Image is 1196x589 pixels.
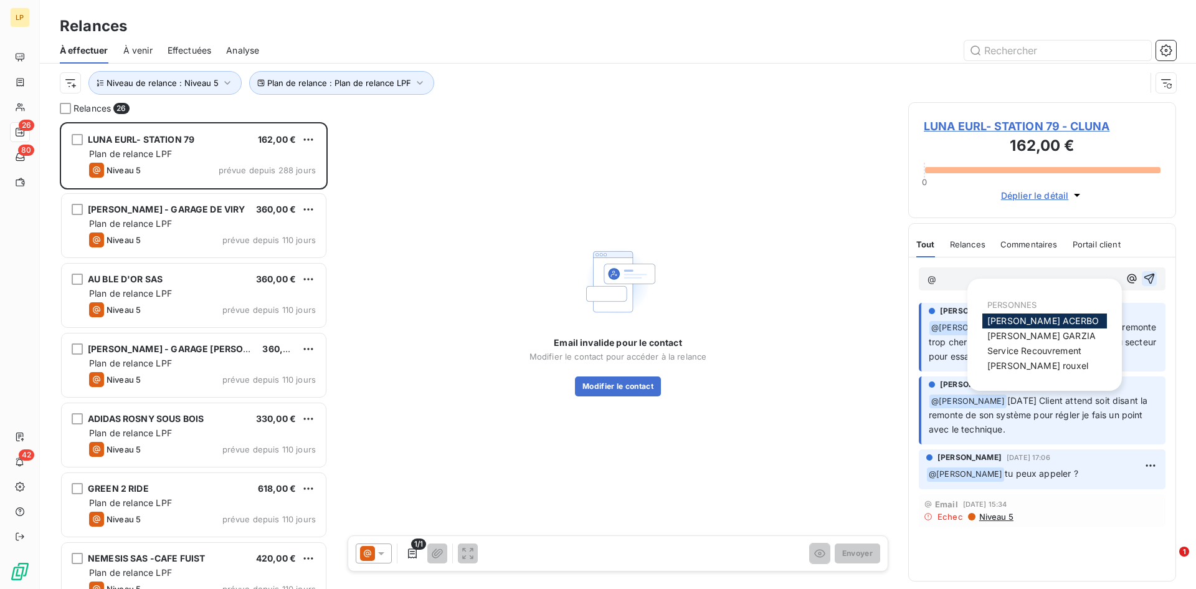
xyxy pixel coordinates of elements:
span: 80 [18,145,34,156]
iframe: Intercom live chat [1154,547,1184,577]
span: Analyse [226,44,259,57]
span: 360,00 € [256,274,296,284]
button: Plan de relance : Plan de relance LPF [249,71,434,95]
span: [PERSON_NAME] - GARAGE DE VIRY [88,204,245,214]
span: 1/1 [411,539,426,550]
span: 26 [113,103,129,114]
span: À venir [123,44,153,57]
span: [DATE] Client attend soit disant la remonte de son système pour régler je fais un point avec le t... [929,395,1151,435]
img: Logo LeanPay [10,562,30,582]
h3: Relances [60,15,127,37]
span: Déplier le détail [1001,189,1069,202]
span: Effectuées [168,44,212,57]
span: prévue depuis 110 jours [222,514,316,524]
span: Modifier le contact pour accéder à la relance [529,352,707,362]
span: [DATE] 15:34 [963,500,1007,508]
span: [PERSON_NAME] rouxel [987,360,1088,371]
span: Plan de relance : Plan de relance LPF [267,78,411,88]
span: NEMESIS SAS -CAFE FUIST [88,553,205,563]
span: prévue depuis 110 jours [222,305,316,315]
span: prévue depuis 288 jours [219,165,316,175]
span: Commentaires [1000,239,1058,249]
span: LUNA EURL- STATION 79 - CLUNA [924,118,1160,135]
span: Plan de relance LPF [89,148,172,159]
span: 1 [1179,547,1189,557]
div: LP [10,7,30,27]
span: [PERSON_NAME] ACERBO [987,315,1099,326]
span: [PERSON_NAME] GARZIA [987,330,1096,341]
span: Echec [937,512,963,522]
span: @ [PERSON_NAME] [929,395,1007,409]
img: Empty state [578,242,658,322]
span: ADIDAS ROSNY SOUS BOIS [88,413,204,424]
span: Service Recouvrement [987,345,1081,356]
button: Modifier le contact [575,376,661,396]
a: 26 [10,122,29,142]
span: [PERSON_NAME] [937,452,1002,463]
span: prévue depuis 110 jours [222,235,316,245]
span: Niveau 5 [107,514,141,524]
span: Niveau de relance : Niveau 5 [107,78,219,88]
input: Rechercher [964,41,1151,60]
span: Plan de relance LPF [89,288,172,299]
span: Email [935,499,958,509]
a: 80 [10,147,29,167]
span: À effectuer [60,44,108,57]
span: @ [928,274,936,284]
span: 330,00 € [256,413,296,424]
span: [PERSON_NAME] - GARAGE [PERSON_NAME] [88,343,285,354]
button: Envoyer [835,544,880,563]
span: 618,00 € [258,483,296,494]
span: Niveau 5 [978,512,1013,522]
span: GREEN 2 RIDE [88,483,149,494]
span: 360,00 € [262,343,302,354]
span: Niveau 5 [107,444,141,454]
span: Plan de relance LPF [89,358,172,368]
span: LUNA EURL- STATION 79 [88,134,194,145]
span: Email invalide pour le contact [554,337,682,349]
span: Tout [916,239,935,249]
span: Relances [950,239,985,249]
span: 26 [19,120,34,131]
span: 360,00 € [256,204,296,214]
span: Plan de relance LPF [89,497,172,508]
span: Niveau 5 [107,375,141,385]
span: 420,00 € [256,553,296,563]
span: 162,00 € [258,134,296,145]
span: 42 [19,449,34,461]
span: Plan de relance LPF [89,218,172,229]
button: Niveau de relance : Niveau 5 [88,71,242,95]
span: Plan de relance LPF [89,567,172,578]
span: Portail client [1073,239,1121,249]
span: tu peux appeler ? [1005,468,1078,479]
span: Niveau 5 [107,305,141,315]
span: Niveau 5 [107,165,141,175]
span: prévue depuis 110 jours [222,375,316,385]
span: [DATE] 17:06 [1007,454,1050,461]
span: Relances [74,102,111,115]
span: Le client trouve le devis de remonte trop cher j'ai envoyé un mail au commercial du secteur pour ... [929,322,1159,362]
span: 0 [922,177,927,187]
span: @ [PERSON_NAME] [929,321,1007,335]
button: Déplier le détail [997,188,1088,203]
span: [PERSON_NAME] [940,305,1004,317]
span: prévue depuis 110 jours [222,444,316,454]
div: grid [60,122,328,589]
span: PERSONNES [987,300,1037,310]
span: @ [PERSON_NAME] [927,467,1004,482]
span: Niveau 5 [107,235,141,245]
h3: 162,00 € [924,135,1160,160]
span: Plan de relance LPF [89,428,172,438]
span: AU BLE D'OR SAS [88,274,163,284]
span: [PERSON_NAME] [940,379,1004,390]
